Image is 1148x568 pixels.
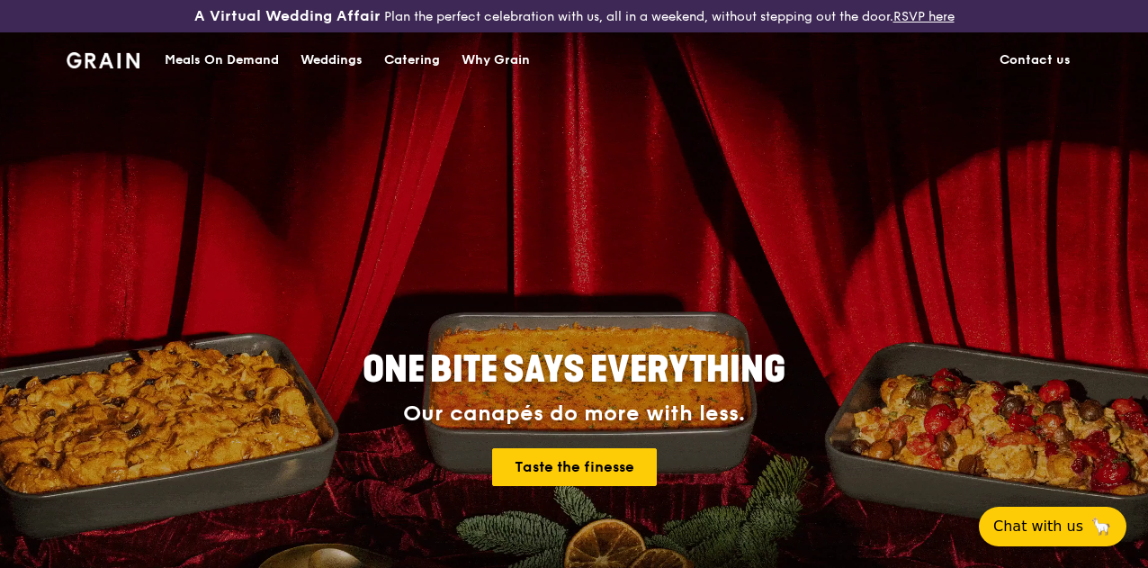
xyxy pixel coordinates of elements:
a: Taste the finesse [492,448,657,486]
a: RSVP here [893,9,955,24]
h3: A Virtual Wedding Affair [194,7,381,25]
button: Chat with us🦙 [979,507,1126,546]
span: Chat with us [993,516,1083,537]
a: GrainGrain [67,32,139,86]
div: Weddings [300,33,363,87]
span: ONE BITE SAYS EVERYTHING [363,348,785,392]
img: Grain [67,52,139,68]
a: Contact us [989,33,1081,87]
div: Why Grain [462,33,530,87]
div: Catering [384,33,440,87]
a: Weddings [290,33,373,87]
div: Meals On Demand [165,33,279,87]
a: Catering [373,33,451,87]
span: 🦙 [1090,516,1112,537]
div: Our canapés do more with less. [250,401,898,427]
div: Plan the perfect celebration with us, all in a weekend, without stepping out the door. [192,7,957,25]
a: Why Grain [451,33,541,87]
